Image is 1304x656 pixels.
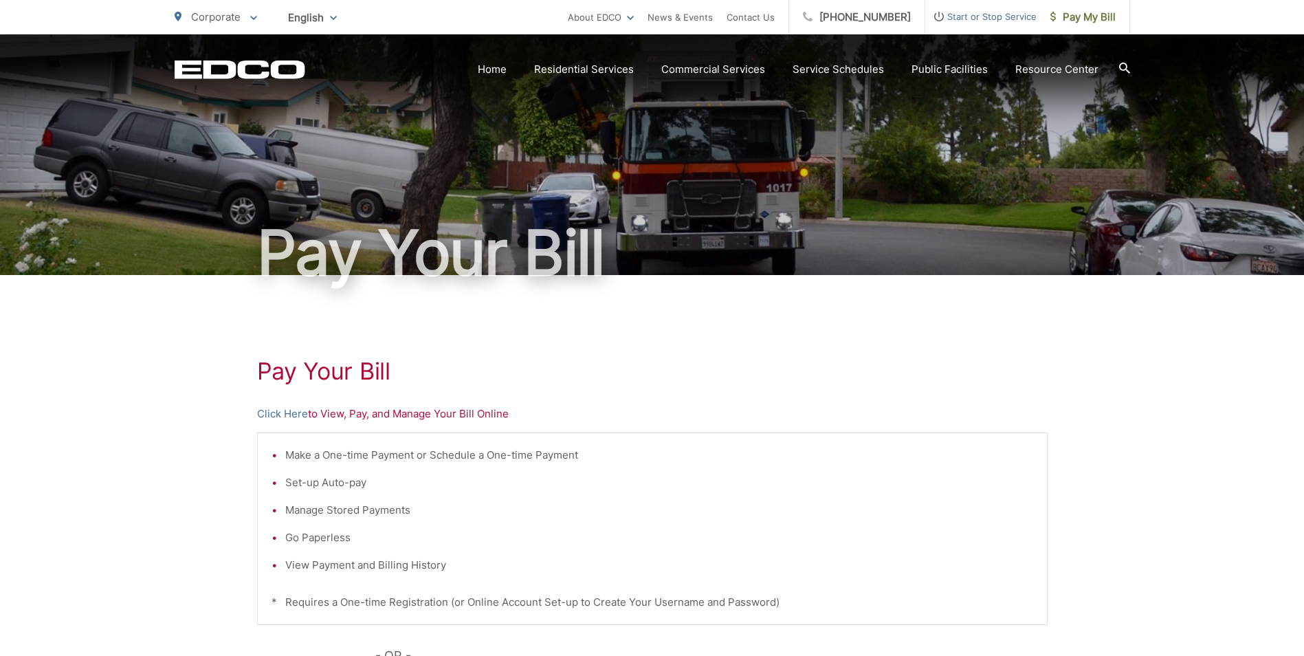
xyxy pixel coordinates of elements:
[272,594,1033,611] p: * Requires a One-time Registration (or Online Account Set-up to Create Your Username and Password)
[285,447,1033,463] li: Make a One-time Payment or Schedule a One-time Payment
[1015,61,1098,78] a: Resource Center
[478,61,507,78] a: Home
[175,60,305,79] a: EDCD logo. Return to the homepage.
[648,9,713,25] a: News & Events
[793,61,884,78] a: Service Schedules
[175,219,1130,287] h1: Pay Your Bill
[257,406,308,422] a: Click Here
[911,61,988,78] a: Public Facilities
[568,9,634,25] a: About EDCO
[191,10,241,23] span: Corporate
[257,358,1048,385] h1: Pay Your Bill
[278,6,347,30] span: English
[285,502,1033,518] li: Manage Stored Payments
[285,529,1033,546] li: Go Paperless
[257,406,1048,422] p: to View, Pay, and Manage Your Bill Online
[1050,9,1116,25] span: Pay My Bill
[285,557,1033,573] li: View Payment and Billing History
[661,61,765,78] a: Commercial Services
[727,9,775,25] a: Contact Us
[534,61,634,78] a: Residential Services
[285,474,1033,491] li: Set-up Auto-pay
